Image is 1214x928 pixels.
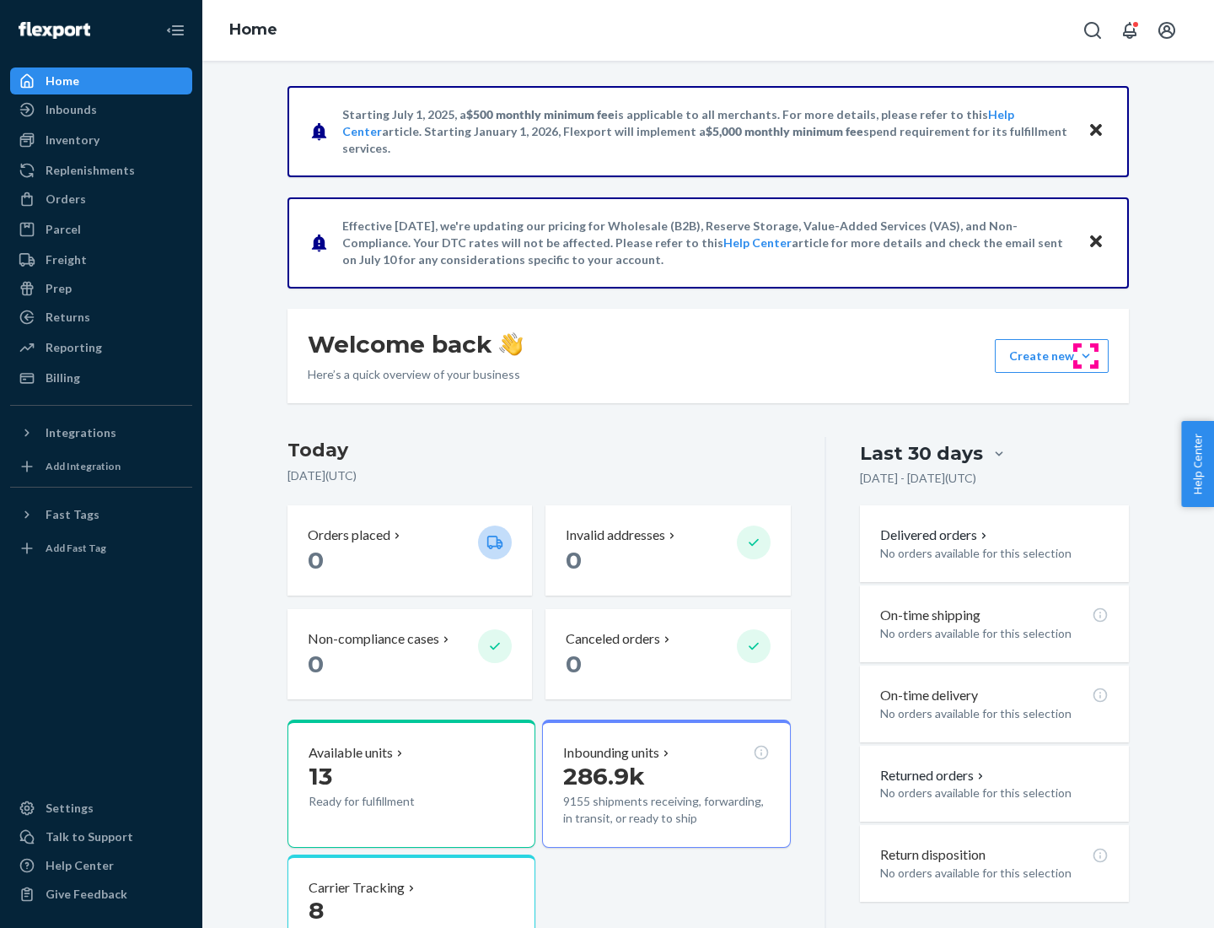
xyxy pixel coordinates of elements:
[880,686,978,705] p: On-time delivery
[46,101,97,118] div: Inbounds
[309,896,324,925] span: 8
[10,216,192,243] a: Parcel
[10,453,192,480] a: Add Integration
[10,501,192,528] button: Fast Tags
[10,795,192,822] a: Settings
[309,878,405,898] p: Carrier Tracking
[10,157,192,184] a: Replenishments
[880,705,1109,722] p: No orders available for this selection
[10,334,192,361] a: Reporting
[10,67,192,94] a: Home
[1085,230,1107,255] button: Close
[1150,13,1184,47] button: Open account menu
[880,845,986,865] p: Return disposition
[46,886,127,903] div: Give Feedback
[10,304,192,331] a: Returns
[706,124,863,138] span: $5,000 monthly minimum fee
[46,251,87,268] div: Freight
[46,857,114,874] div: Help Center
[10,419,192,446] button: Integrations
[46,132,99,148] div: Inventory
[545,609,790,699] button: Canceled orders 0
[229,20,277,39] a: Home
[46,309,90,326] div: Returns
[309,793,465,810] p: Ready for fulfillment
[308,650,324,678] span: 0
[880,526,991,545] button: Delivered orders
[499,332,523,356] img: hand-wave emoji
[308,329,523,359] h1: Welcome back
[1113,13,1147,47] button: Open notifications
[46,506,99,523] div: Fast Tags
[308,366,523,383] p: Here’s a quick overview of your business
[46,800,94,817] div: Settings
[10,96,192,123] a: Inbounds
[563,762,645,790] span: 286.9k
[995,339,1109,373] button: Create new
[563,793,769,827] p: 9155 shipments receiving, forwarding, in transit, or ready to ship
[466,107,615,121] span: $500 monthly minimum fee
[880,606,980,625] p: On-time shipping
[308,546,324,575] span: 0
[46,459,121,473] div: Add Integration
[46,424,116,441] div: Integrations
[10,246,192,273] a: Freight
[46,162,135,179] div: Replenishments
[10,881,192,908] button: Give Feedback
[46,280,72,297] div: Prep
[342,106,1072,157] p: Starting July 1, 2025, a is applicable to all merchants. For more details, please refer to this a...
[545,505,790,596] button: Invalid addresses 0
[566,546,582,575] span: 0
[566,526,665,545] p: Invalid addresses
[10,364,192,391] a: Billing
[1076,13,1109,47] button: Open Search Box
[723,235,792,250] a: Help Center
[46,541,106,555] div: Add Fast Tag
[46,221,81,238] div: Parcel
[1085,119,1107,143] button: Close
[566,650,582,678] span: 0
[308,629,439,649] p: Non-compliance cases
[10,275,192,302] a: Prep
[46,191,86,208] div: Orders
[46,828,133,845] div: Talk to Support
[309,743,393,763] p: Available units
[287,609,532,699] button: Non-compliance cases 0
[308,526,390,545] p: Orders placed
[880,785,1109,801] p: No orders available for this selection
[158,13,192,47] button: Close Navigation
[287,505,532,596] button: Orders placed 0
[10,852,192,879] a: Help Center
[287,467,791,484] p: [DATE] ( UTC )
[46,339,102,356] div: Reporting
[10,535,192,562] a: Add Fast Tag
[10,127,192,154] a: Inventory
[287,720,535,848] button: Available units13Ready for fulfillment
[566,629,660,649] p: Canceled orders
[860,440,983,467] div: Last 30 days
[287,437,791,464] h3: Today
[563,743,659,763] p: Inbounding units
[10,823,192,850] a: Talk to Support
[1181,421,1214,507] button: Help Center
[309,762,332,790] span: 13
[342,218,1072,268] p: Effective [DATE], we're updating our pricing for Wholesale (B2B), Reserve Storage, Value-Added Se...
[19,22,90,39] img: Flexport logo
[860,470,976,487] p: [DATE] - [DATE] ( UTC )
[46,370,80,386] div: Billing
[880,545,1109,562] p: No orders available for this selection
[880,766,987,785] button: Returned orders
[10,186,192,213] a: Orders
[216,6,291,55] ol: breadcrumbs
[880,865,1109,882] p: No orders available for this selection
[46,73,79,89] div: Home
[880,625,1109,642] p: No orders available for this selection
[542,720,790,848] button: Inbounding units286.9k9155 shipments receiving, forwarding, in transit, or ready to ship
